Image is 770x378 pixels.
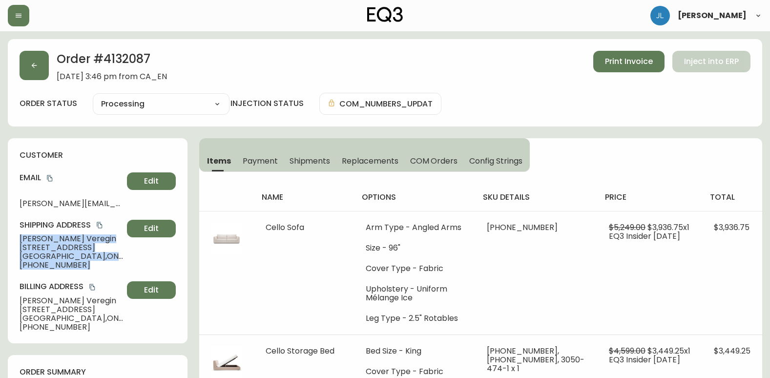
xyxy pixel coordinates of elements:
span: Print Invoice [605,56,653,67]
button: copy [95,220,104,230]
h4: sku details [483,192,589,203]
button: Edit [127,172,176,190]
li: Leg Type - 2.5" Rotables [366,314,463,323]
span: Replacements [342,156,398,166]
h4: price [605,192,694,203]
img: 45241420-8630-4ac5-a831-cec8f4bef19eOptional[cello-queen-fabric-storage-bed].jpg [211,347,242,378]
span: [PERSON_NAME][EMAIL_ADDRESS][DOMAIN_NAME] [20,199,123,208]
span: [PERSON_NAME] Veregin [20,234,123,243]
span: [STREET_ADDRESS] [20,305,123,314]
label: order status [20,98,77,109]
button: Print Invoice [593,51,665,72]
img: logo [367,7,403,22]
h4: options [362,192,467,203]
h2: Order # 4132087 [57,51,167,72]
li: Cover Type - Fabric [366,264,463,273]
span: Payment [243,156,278,166]
span: [GEOGRAPHIC_DATA] , ON , M4X 1V7 , CA [20,252,123,261]
li: Upholstery - Uniform Mélange Ice [366,285,463,302]
img: c5d2ca1b-892c-4fd1-9775-0a61c35ceee8.jpg [211,223,242,254]
button: Edit [127,281,176,299]
button: Edit [127,220,176,237]
span: EQ3 Insider [DATE] [609,354,680,365]
span: Edit [144,176,159,187]
span: EQ3 Insider [DATE] [609,231,680,242]
span: $3,449.25 x 1 [647,345,690,357]
span: COM Orders [410,156,458,166]
h4: total [710,192,754,203]
h4: Shipping Address [20,220,123,231]
span: Edit [144,285,159,295]
button: copy [87,282,97,292]
h4: name [262,192,346,203]
span: Shipments [290,156,331,166]
span: Items [207,156,231,166]
span: Cello Storage Bed [266,345,334,357]
span: Cello Sofa [266,222,304,233]
span: [PHONE_NUMBER], [PHONE_NUMBER], 3050-474-1 x 1 [487,345,584,374]
span: [STREET_ADDRESS] [20,243,123,252]
h4: injection status [230,98,304,109]
span: Edit [144,223,159,234]
h4: Billing Address [20,281,123,292]
span: [PHONE_NUMBER] [487,222,558,233]
li: Cover Type - Fabric [366,367,463,376]
span: Config Strings [469,156,522,166]
button: copy [45,173,55,183]
li: Arm Type - Angled Arms [366,223,463,232]
span: $3,936.75 [714,222,749,233]
h4: customer [20,150,176,161]
li: Bed Size - King [366,347,463,356]
li: Size - 96" [366,244,463,252]
span: $3,449.25 [714,345,750,357]
img: 1c9c23e2a847dab86f8017579b61559c [650,6,670,25]
span: $3,936.75 x 1 [647,222,689,233]
span: [DATE] 3:46 pm from CA_EN [57,72,167,81]
span: $5,249.00 [609,222,645,233]
span: [PERSON_NAME] [678,12,747,20]
span: [PHONE_NUMBER] [20,323,123,332]
span: [GEOGRAPHIC_DATA] , ON , M4T 1E3 , CA [20,314,123,323]
span: $4,599.00 [609,345,645,357]
span: [PERSON_NAME] Veregin [20,296,123,305]
h4: Email [20,172,123,183]
span: [PHONE_NUMBER] [20,261,123,270]
h4: order summary [20,367,176,378]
